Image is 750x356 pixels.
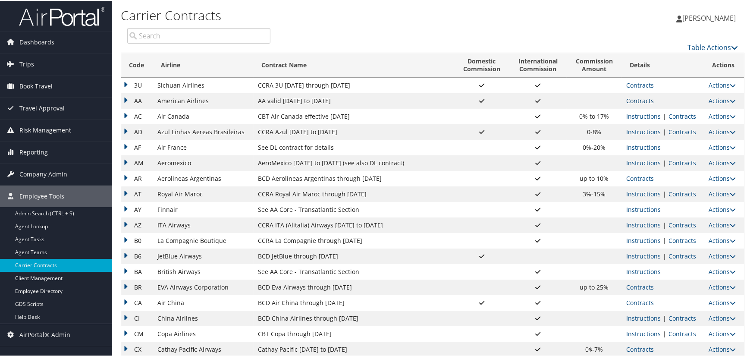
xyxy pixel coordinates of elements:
span: | [661,189,668,197]
a: View Ticketing Instructions [626,158,661,166]
a: View Contracts [626,173,654,182]
td: Sichuan Airlines [153,77,254,92]
th: InternationalCommission: activate to sort column ascending [509,52,567,77]
a: Actions [709,329,736,337]
span: Book Travel [19,75,53,96]
a: View Contracts [668,329,696,337]
a: Actions [709,96,736,104]
td: EVA Airways Corporation [153,279,254,294]
a: View Ticketing Instructions [626,189,661,197]
td: See DL contract for details [254,139,454,154]
a: View Ticketing Instructions [626,236,661,244]
a: View Ticketing Instructions [626,127,661,135]
td: CI [121,310,153,325]
td: AZ [121,217,153,232]
a: View Contracts [668,236,696,244]
a: Actions [709,251,736,259]
a: View Ticketing Instructions [626,329,661,337]
span: | [661,313,668,321]
td: AA valid [DATE] to [DATE] [254,92,454,108]
a: Actions [709,205,736,213]
td: B6 [121,248,153,263]
a: View Ticketing Instructions [626,267,661,275]
td: AR [121,170,153,186]
th: Contract Name: activate to sort column ascending [254,52,454,77]
td: up to 10% [567,170,622,186]
td: BR [121,279,153,294]
td: British Airways [153,263,254,279]
td: AT [121,186,153,201]
a: View Contracts [626,344,654,353]
td: CA [121,294,153,310]
td: up to 25% [567,279,622,294]
a: Actions [709,189,736,197]
td: 0-8% [567,123,622,139]
td: BCD Eva Airways through [DATE] [254,279,454,294]
a: View Contracts [668,313,696,321]
td: BCD Air China through [DATE] [254,294,454,310]
span: | [661,220,668,228]
a: View Contracts [626,80,654,88]
td: Air Canada [153,108,254,123]
td: Aerolineas Argentinas [153,170,254,186]
span: | [661,251,668,259]
th: Details: activate to sort column ascending [622,52,704,77]
td: BCD Aerolineas Argentinas through [DATE] [254,170,454,186]
td: AD [121,123,153,139]
span: [PERSON_NAME] [682,13,736,22]
input: Search [127,27,270,43]
a: View Contracts [668,111,696,120]
td: AM [121,154,153,170]
td: BCD JetBlue through [DATE] [254,248,454,263]
td: Finnair [153,201,254,217]
td: CCRA Royal Air Maroc through [DATE] [254,186,454,201]
span: Company Admin [19,163,67,184]
span: | [661,111,668,120]
span: Reporting [19,141,48,162]
td: B0 [121,232,153,248]
th: DomesticCommission: activate to sort column ascending [454,52,509,77]
h1: Carrier Contracts [121,6,537,24]
a: Actions [709,298,736,306]
span: | [661,158,668,166]
td: Air China [153,294,254,310]
th: Actions [704,52,744,77]
a: Table Actions [687,42,738,51]
td: Royal Air Maroc [153,186,254,201]
a: Actions [709,344,736,353]
td: AF [121,139,153,154]
span: | [661,329,668,337]
td: BCD China Airlines through [DATE] [254,310,454,325]
a: Actions [709,173,736,182]
td: AeroMexico [DATE] to [DATE] (see also DL contract) [254,154,454,170]
td: Air France [153,139,254,154]
span: Risk Management [19,119,71,140]
a: View Ticketing Instructions [626,220,661,228]
span: AirPortal® Admin [19,323,70,345]
td: China Airlines [153,310,254,325]
td: JetBlue Airways [153,248,254,263]
a: Actions [709,158,736,166]
td: CCRA Azul [DATE] to [DATE] [254,123,454,139]
a: View Contracts [668,189,696,197]
a: View Contracts [626,298,654,306]
a: View Ticketing Instructions [626,111,661,120]
a: View Contracts [668,127,696,135]
span: Dashboards [19,31,54,52]
a: Actions [709,236,736,244]
a: View Contracts [668,220,696,228]
td: American Airlines [153,92,254,108]
td: Copa Airlines [153,325,254,341]
span: Employee Tools [19,185,64,206]
a: View Ticketing Instructions [626,251,661,259]
a: View Ticketing Instructions [626,205,661,213]
span: | [661,127,668,135]
a: Actions [709,282,736,290]
span: Travel Approval [19,97,65,118]
a: Actions [709,313,736,321]
a: View Ticketing Instructions [626,313,661,321]
th: Code: activate to sort column descending [121,52,153,77]
td: AY [121,201,153,217]
a: View Contracts [626,282,654,290]
a: View Ticketing Instructions [626,142,661,151]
